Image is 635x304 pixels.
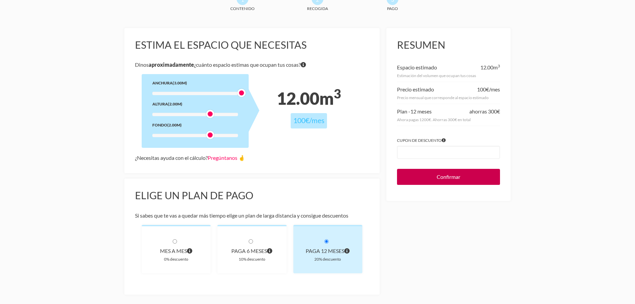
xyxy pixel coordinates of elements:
[168,101,182,106] span: (2.00m)
[208,155,245,161] a: Pregúntanos 🤞
[267,246,272,256] span: Pagas cada 6 meses por el volumen que ocupan tus cosas. El precio incluye el descuento de 10% y e...
[397,137,500,144] label: Cupon de descuento
[493,64,500,70] span: m
[293,5,343,12] span: Recogida
[319,88,341,108] span: m
[442,137,446,144] span: Si tienes algún cupón introdúcelo para aplicar el descuento
[410,108,432,114] span: 12 meses
[489,86,500,92] span: /mes
[397,116,500,123] div: Ahora pagas 1200€. Ahorras 300€ en total
[397,39,500,51] h3: Resumen
[135,153,369,163] div: ¿Necesitas ayuda con el cálculo?
[135,60,369,69] p: Dinos ¿cuánto espacio estimas que ocupan tus cosas?
[135,39,369,51] h3: Estima el espacio que necesitas
[152,246,200,256] div: Mes a mes
[515,219,635,304] div: Widget de chat
[293,116,309,125] span: 100€
[301,60,306,69] span: Si tienes dudas sobre volumen exacto de tus cosas no te preocupes porque nuestro equipo te dirá e...
[397,63,437,72] div: Espacio estimado
[368,5,418,12] span: Pago
[477,86,489,92] span: 100€
[152,121,238,128] div: Fondo
[135,189,369,202] h3: Elige un plan de pago
[397,72,500,79] div: Estimación del volumen que ocupan tus cosas
[228,256,276,263] div: 10% descuento
[397,85,434,94] div: Precio estimado
[304,256,352,263] div: 20% descuento
[309,116,324,125] span: /mes
[228,246,276,256] div: paga 6 meses
[304,246,352,256] div: paga 12 meses
[397,94,500,101] div: Precio mensual que corresponde al espacio estimado
[135,211,369,220] p: Si sabes que te vas a quedar más tiempo elige un plan de larga distancia y consigue descuentos
[167,122,182,127] span: (2.00m)
[152,79,238,86] div: Anchura
[469,107,500,116] div: ahorras 300€
[480,64,493,70] span: 12.00
[397,169,500,185] input: Confirmar
[187,246,192,256] span: Pagas al principio de cada mes por el volumen que ocupan tus cosas. A diferencia de otros planes ...
[152,256,200,263] div: 0% descuento
[277,88,319,108] span: 12.00
[397,107,432,116] div: Plan -
[515,219,635,304] iframe: Chat Widget
[173,80,187,85] span: (3.00m)
[498,63,500,68] sup: 3
[334,86,341,101] sup: 3
[344,246,350,256] span: Pagas cada 12 meses por el volumen que ocupan tus cosas. El precio incluye el descuento de 20% y ...
[218,5,268,12] span: Contenido
[149,61,194,68] b: aproximadamente
[152,100,238,107] div: Altura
